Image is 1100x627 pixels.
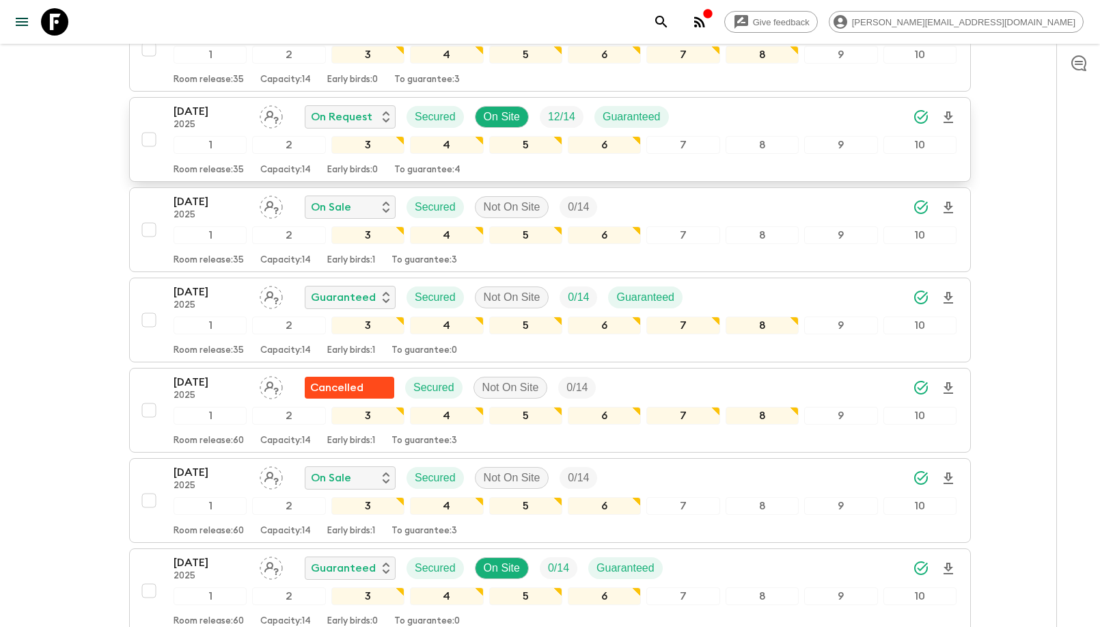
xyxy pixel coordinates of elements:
[475,196,549,218] div: Not On Site
[394,75,460,85] p: To guarantee: 3
[311,109,372,125] p: On Request
[568,46,641,64] div: 6
[174,284,249,300] p: [DATE]
[475,106,529,128] div: On Site
[407,557,464,579] div: Secured
[327,75,378,85] p: Early birds: 0
[327,255,375,266] p: Early birds: 1
[646,46,719,64] div: 7
[883,497,957,515] div: 10
[129,7,971,92] button: [DATE]2025Assign pack leaderOn RequestSecuredOn SiteTrip FillGuaranteed12345678910Room release:35...
[252,317,325,334] div: 2
[883,317,957,334] div: 10
[560,286,597,308] div: Trip Fill
[174,345,244,356] p: Room release: 35
[646,587,719,605] div: 7
[568,289,589,306] p: 0 / 14
[252,497,325,515] div: 2
[913,379,929,396] svg: Synced Successfully
[475,286,549,308] div: Not On Site
[174,255,244,266] p: Room release: 35
[940,470,957,487] svg: Download Onboarding
[804,46,877,64] div: 9
[174,587,247,605] div: 1
[558,377,596,399] div: Trip Fill
[129,368,971,453] button: [DATE]2025Assign pack leaderFlash Pack cancellationSecuredNot On SiteTrip Fill12345678910Room rel...
[596,560,655,576] p: Guaranteed
[405,377,463,399] div: Secured
[883,226,957,244] div: 10
[410,317,483,334] div: 4
[129,278,971,362] button: [DATE]2025Assign pack leaderGuaranteedSecuredNot On SiteTrip FillGuaranteed12345678910Room releas...
[174,464,249,481] p: [DATE]
[391,345,457,356] p: To guarantee: 0
[410,407,483,425] div: 4
[174,555,249,571] p: [DATE]
[327,345,375,356] p: Early birds: 1
[568,587,641,605] div: 6
[407,196,464,218] div: Secured
[174,75,244,85] p: Room release: 35
[489,136,562,154] div: 5
[331,497,404,515] div: 3
[407,106,464,128] div: Secured
[174,210,249,221] p: 2025
[726,226,799,244] div: 8
[646,136,719,154] div: 7
[331,317,404,334] div: 3
[174,317,247,334] div: 1
[310,379,363,396] p: Cancelled
[174,571,249,582] p: 2025
[129,187,971,272] button: [DATE]2025Assign pack leaderOn SaleSecuredNot On SiteTrip Fill12345678910Room release:35Capacity:...
[174,136,247,154] div: 1
[883,587,957,605] div: 10
[407,467,464,489] div: Secured
[391,255,457,266] p: To guarantee: 3
[252,407,325,425] div: 2
[726,497,799,515] div: 8
[174,390,249,401] p: 2025
[327,616,378,627] p: Early birds: 0
[489,226,562,244] div: 5
[940,380,957,397] svg: Download Onboarding
[726,317,799,334] div: 8
[568,317,641,334] div: 6
[548,109,575,125] p: 12 / 14
[726,136,799,154] div: 8
[260,616,311,627] p: Capacity: 14
[311,470,351,486] p: On Sale
[603,109,661,125] p: Guaranteed
[568,199,589,215] p: 0 / 14
[646,317,719,334] div: 7
[260,526,311,537] p: Capacity: 14
[174,46,247,64] div: 1
[726,407,799,425] div: 8
[804,317,877,334] div: 9
[829,11,1084,33] div: [PERSON_NAME][EMAIL_ADDRESS][DOMAIN_NAME]
[331,226,404,244] div: 3
[174,374,249,390] p: [DATE]
[489,587,562,605] div: 5
[940,561,957,577] svg: Download Onboarding
[252,226,325,244] div: 2
[410,136,483,154] div: 4
[940,109,957,126] svg: Download Onboarding
[560,467,597,489] div: Trip Fill
[883,46,957,64] div: 10
[260,561,283,572] span: Assign pack leader
[475,467,549,489] div: Not On Site
[410,497,483,515] div: 4
[940,290,957,306] svg: Download Onboarding
[883,136,957,154] div: 10
[252,587,325,605] div: 2
[913,199,929,215] svg: Synced Successfully
[616,289,674,306] p: Guaranteed
[174,616,244,627] p: Room release: 60
[484,109,520,125] p: On Site
[646,407,719,425] div: 7
[568,497,641,515] div: 6
[174,103,249,120] p: [DATE]
[413,379,454,396] p: Secured
[129,458,971,543] button: [DATE]2025Assign pack leaderOn SaleSecuredNot On SiteTrip Fill12345678910Room release:60Capacity:...
[646,497,719,515] div: 7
